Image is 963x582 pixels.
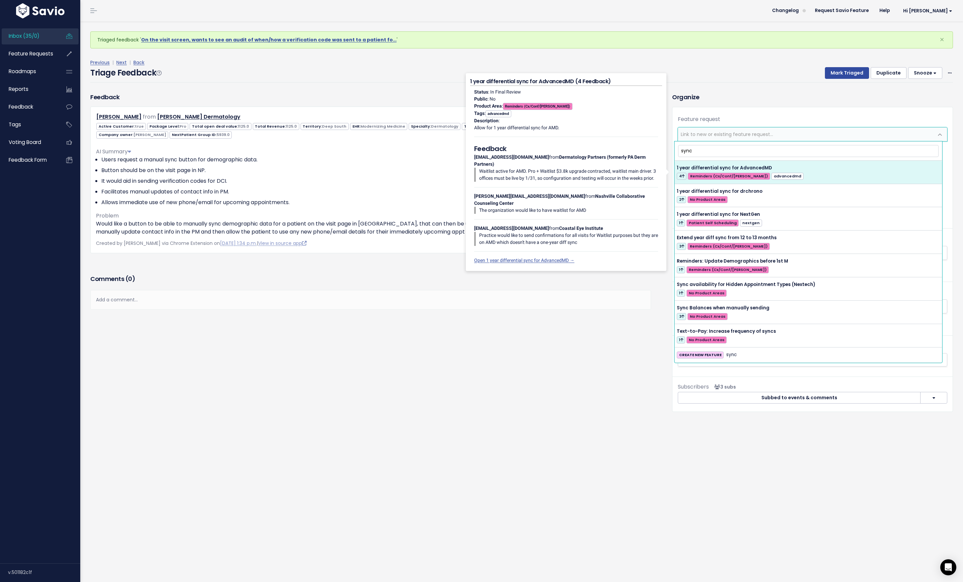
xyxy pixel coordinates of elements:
span: 1125.0 [238,124,249,129]
span: 1 year differential sync for NextGen [677,211,760,217]
div: Open Intercom Messenger [940,559,956,575]
span: 4 [677,173,686,180]
span: NextPatient Group ID: [170,131,232,138]
li: Allows immediate use of new phone/email for upcoming appointments. [101,198,645,206]
strong: Status [474,89,488,95]
a: Feature Requests [2,46,56,61]
strong: [EMAIL_ADDRESS][DOMAIN_NAME] [474,226,549,231]
span: Roadmaps [9,68,36,75]
strong: Coastal Eye Institute [559,226,603,231]
img: logo-white.9d6f32f41409.svg [14,3,66,18]
strong: Description [474,118,499,123]
a: Voting Board [2,135,56,150]
span: Pro [180,124,186,129]
span: nextgen [740,220,762,227]
p: Practice would like to send confirmations for all visits for Waitlist purposes but they are on AM... [479,232,658,246]
div: v.501182c1f [8,564,80,581]
span: advancedmd [771,173,803,180]
span: Modernizing Medicine [360,124,405,129]
span: Reminders (Cx/Conf/[PERSON_NAME]) [688,173,770,180]
strong: Public [474,96,488,102]
span: <p><strong>Subscribers</strong><br><br> - Gabriella Smith<br> - Cory Hoover<br> - Revanth Korrapo... [712,384,736,390]
span: Feedback [9,103,33,110]
li: Users request a manual sync button for demographic data. [101,156,645,164]
a: Next [116,59,127,66]
span: Package Level: [147,123,188,130]
span: sync [726,351,737,359]
button: Close [933,32,951,48]
div: Triaged feedback ' ' [90,31,953,48]
a: Help [874,6,895,16]
a: [PERSON_NAME] [96,113,141,121]
span: Tags [9,121,21,128]
span: Specialty: [409,123,460,130]
span: 3 [677,313,686,320]
span: Link to new or existing feature request... [681,131,773,138]
span: 1 year differential sync for drchrono [677,188,762,194]
span: 1 [677,266,685,273]
span: Reports [9,86,28,93]
span: 1 [677,336,685,343]
span: Dermatology [431,124,458,129]
span: Total open deal value: [190,123,251,130]
span: 2 [677,196,686,203]
div: Add a comment... [90,290,651,310]
a: [PERSON_NAME] Dermatology [157,113,240,121]
span: Total Revenue: [253,123,299,130]
span: No Product Areas [686,336,727,343]
p: Allow for 1 year differential sync for AMD. [474,124,658,131]
span: × [940,34,944,45]
span: Active Customer: [96,123,146,130]
span: EHR: [350,123,407,130]
h3: Organize [672,93,953,102]
span: Created by [PERSON_NAME] via Chrome Extension on | [96,240,307,247]
span: No Product Areas [686,290,727,297]
span: | [111,59,115,66]
span: Sync Balances when manually sending [677,305,769,311]
strong: [EMAIL_ADDRESS][DOMAIN_NAME] [474,154,549,160]
span: Company owner: [96,131,168,138]
a: On the visit screen, wants to see an audit of when/how a verification code was sent to a patient fo… [141,36,397,43]
span: 1 [677,290,685,297]
p: The organization would like to have waitlist for AMD [479,207,658,214]
span: Total + Child Revenue: [462,123,523,130]
h3: Feedback [90,93,119,102]
strong: [PERSON_NAME][EMAIL_ADDRESS][DOMAIN_NAME] [474,193,585,199]
span: Subscribers [678,383,709,391]
span: 1 [677,220,685,227]
a: Roadmaps [2,64,56,79]
div: : In Final Review : No : : : from from from [470,86,662,267]
span: Feedback form [9,156,47,163]
span: Feature Requests [9,50,53,57]
span: Changelog [772,8,799,13]
strong: CREATE NEW FEATURE [679,352,722,357]
a: Open 1 year differential sync for AdvancedMD → [474,258,574,263]
button: Duplicate [871,67,906,79]
span: 5939.0 [217,132,230,137]
button: Snooze [908,67,942,79]
p: Waitlist active for AMD. Pro + Waitlist $3.8k upgrade contracted, waitlist main driver. 3 offices... [479,168,658,182]
span: Text-to-Pay: Increase frequency of syncs [677,328,776,334]
span: Reminders (Cx/Conf/[PERSON_NAME]) [686,266,769,273]
strong: Product Area [474,103,502,109]
li: Facilitates manual updates of contact info in PM. [101,188,645,196]
span: Problem [96,212,119,220]
h5: Feedback [474,144,658,154]
a: [DATE] 1:34 p.m. [220,240,257,247]
strong: Dermatology Partners (formerly PA Derm Partners) [474,154,646,167]
span: Reminders (Cx/Conf/[PERSON_NAME]) [687,243,770,250]
p: Would like a button to be able to manually sync demographic data for a patient on the visit page ... [96,220,645,236]
span: 1 year differential sync for AdvancedMD [677,165,772,171]
a: Hi [PERSON_NAME] [895,6,958,16]
a: View in source app [258,240,307,247]
a: Reports [2,82,56,97]
span: No Product Areas [687,313,728,320]
span: Reminders (Cx/Conf/[PERSON_NAME]) [503,103,572,110]
span: Territory: [301,123,349,130]
a: Previous [90,59,110,66]
span: Voting Board [9,139,41,146]
a: Feedback form [2,152,56,168]
span: 0 [128,275,132,283]
button: Subbed to events & comments [678,392,921,404]
a: Request Savio Feature [810,6,874,16]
